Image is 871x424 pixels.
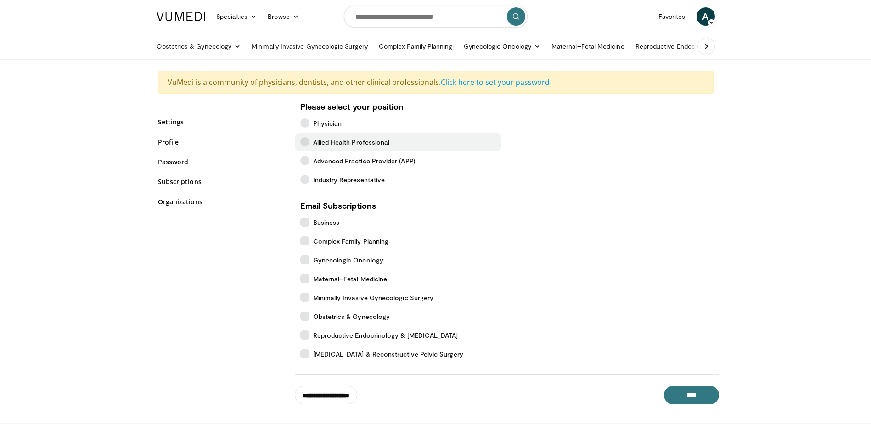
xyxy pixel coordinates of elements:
img: VuMedi Logo [157,12,205,21]
input: Search topics, interventions [344,6,528,28]
span: Reproductive Endocrinology & [MEDICAL_DATA] [313,330,458,340]
a: Profile [158,137,287,147]
strong: Email Subscriptions [300,201,376,211]
a: Favorites [653,7,691,26]
a: A [697,7,715,26]
a: Reproductive Endocrinology & [MEDICAL_DATA] [630,37,784,56]
span: Maternal–Fetal Medicine [313,274,388,284]
a: Obstetrics & Gynecology [151,37,247,56]
a: Subscriptions [158,177,287,186]
a: Password [158,157,287,167]
a: Complex Family Planning [373,37,458,56]
span: [MEDICAL_DATA] & Reconstructive Pelvic Surgery [313,349,463,359]
a: Click here to set your password [441,77,550,87]
a: Organizations [158,197,287,206]
a: Minimally Invasive Gynecologic Surgery [246,37,373,56]
a: Gynecologic Oncology [458,37,546,56]
span: Complex Family Planning [313,236,389,246]
a: Specialties [211,7,263,26]
span: Minimally Invasive Gynecologic Surgery [313,293,434,302]
a: Settings [158,117,287,127]
span: Allied Health Professional [313,137,390,147]
span: Business [313,218,340,227]
span: Physician [313,118,342,128]
span: Obstetrics & Gynecology [313,312,390,321]
span: Gynecologic Oncology [313,255,383,265]
a: Maternal–Fetal Medicine [546,37,630,56]
div: VuMedi is a community of physicians, dentists, and other clinical professionals. [158,71,714,94]
span: Industry Representative [313,175,385,184]
span: Advanced Practice Provider (APP) [313,156,415,166]
a: Browse [262,7,304,26]
strong: Please select your position [300,101,404,112]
